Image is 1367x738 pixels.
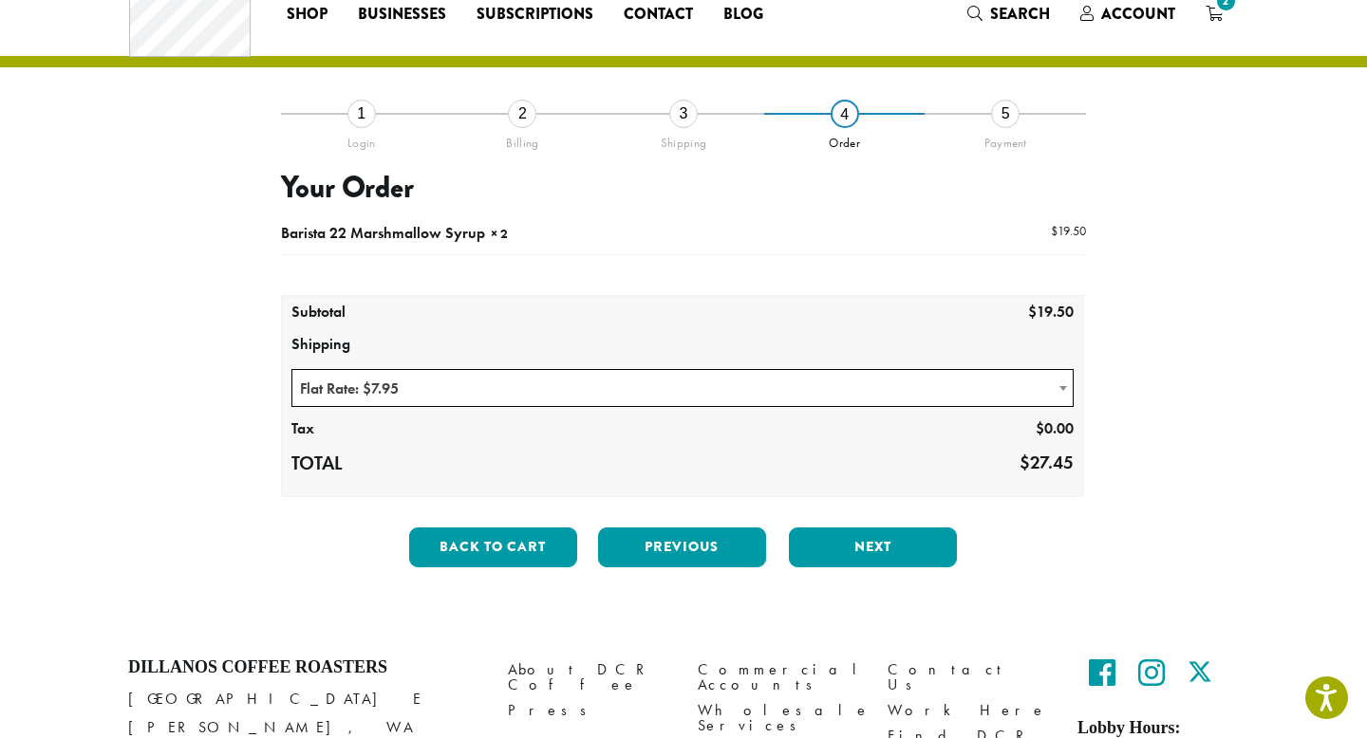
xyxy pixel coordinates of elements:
[347,100,376,128] div: 1
[282,329,1083,361] th: Shipping
[287,3,328,27] span: Shop
[1036,418,1044,438] span: $
[1101,3,1175,25] span: Account
[1051,223,1086,239] bdi: 19.50
[991,100,1020,128] div: 5
[1051,223,1058,239] span: $
[764,128,926,151] div: Order
[990,3,1050,25] span: Search
[281,223,485,243] span: Barista 22 Marshmallow Syrup
[1020,451,1030,474] span: $
[281,170,1086,206] h3: Your Order
[603,128,764,151] div: Shipping
[723,3,763,27] span: Blog
[491,225,508,242] strong: × 2
[508,100,536,128] div: 2
[624,3,693,27] span: Contact
[282,446,442,482] th: Total
[1036,418,1074,438] bdi: 0.00
[1028,302,1037,322] span: $
[925,128,1086,151] div: Payment
[888,657,1049,698] a: Contact Us
[358,3,446,27] span: Businesses
[281,128,442,151] div: Login
[831,100,859,128] div: 4
[292,370,1073,407] span: Flat Rate: $7.95
[508,698,669,724] a: Press
[282,414,442,446] th: Tax
[508,657,669,698] a: About DCR Coffee
[598,527,766,567] button: Previous
[789,527,957,567] button: Next
[477,3,593,27] span: Subscriptions
[442,128,604,151] div: Billing
[128,657,479,678] h4: Dillanos Coffee Roasters
[1028,302,1074,322] bdi: 19.50
[888,698,1049,724] a: Work Here
[291,369,1074,407] span: Flat Rate: $7.95
[282,297,442,329] th: Subtotal
[669,100,698,128] div: 3
[409,527,577,567] button: Back to cart
[1020,451,1074,474] bdi: 27.45
[698,657,859,698] a: Commercial Accounts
